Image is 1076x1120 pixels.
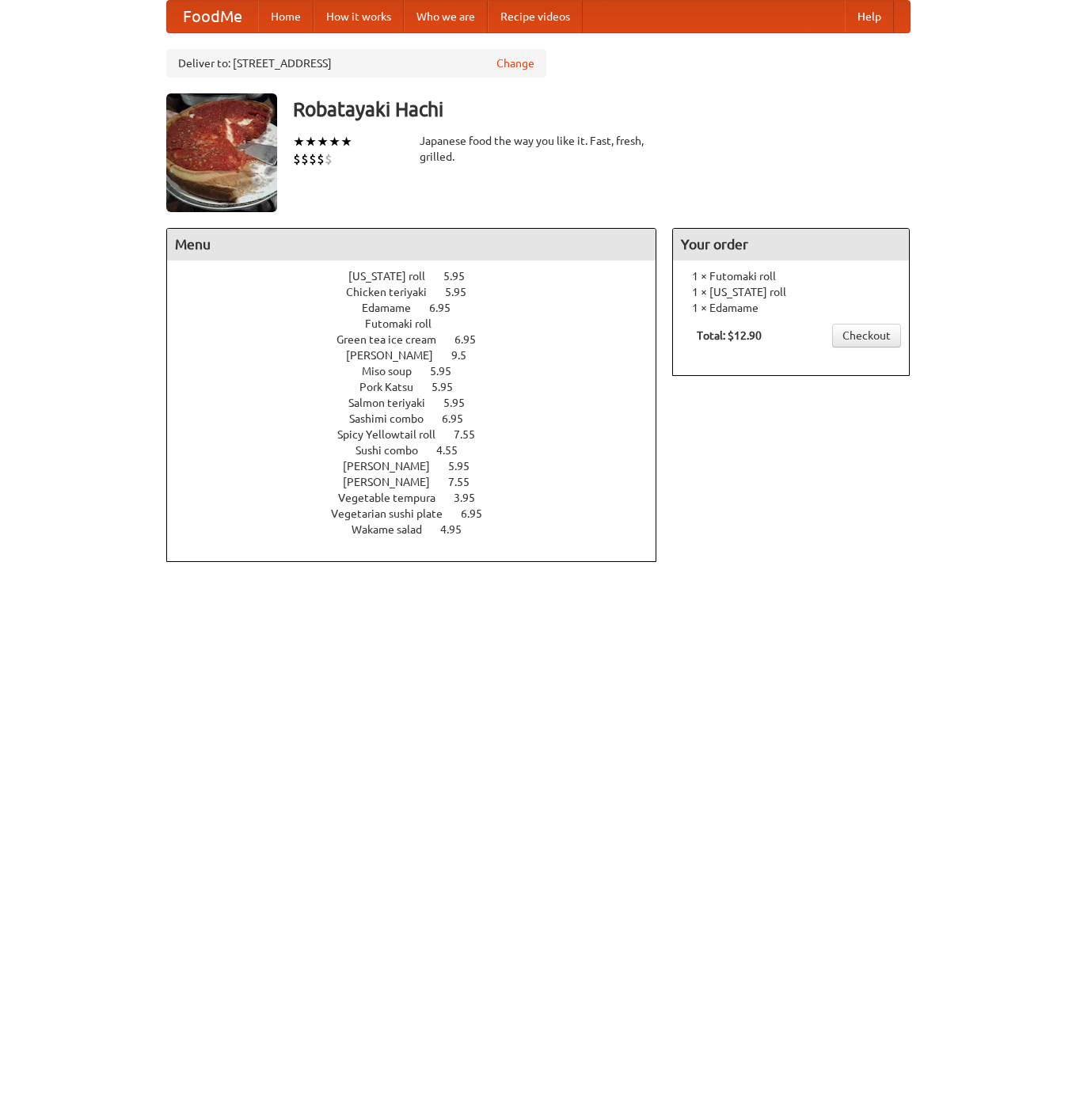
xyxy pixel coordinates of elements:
[488,1,583,32] a: Recipe videos
[436,444,473,457] span: 4.55
[331,507,511,520] a: Vegetarian sushi plate 6.95
[343,476,446,488] span: [PERSON_NAME]
[305,133,317,150] li: ★
[352,523,491,536] a: Wakame salad 4.95
[681,284,901,300] li: 1 × [US_STATE] roll
[337,428,451,441] span: Spicy Yellowtail roll
[346,349,496,362] a: [PERSON_NAME] 9.5
[440,523,477,536] span: 4.95
[166,49,546,78] div: Deliver to: [STREET_ADDRESS]
[301,150,309,168] li: $
[309,150,317,168] li: $
[697,329,762,342] b: Total: $12.90
[293,150,301,168] li: $
[352,523,438,536] span: Wakame salad
[681,268,901,284] li: 1 × Futomaki roll
[442,412,479,425] span: 6.95
[340,133,352,150] li: ★
[432,381,469,393] span: 5.95
[314,1,404,32] a: How it works
[443,397,481,409] span: 5.95
[355,444,434,457] span: Sushi combo
[681,300,901,316] li: 1 × Edamame
[496,55,534,71] a: Change
[362,302,480,314] a: Edamame 6.95
[454,333,492,346] span: 6.95
[451,349,482,362] span: 9.5
[346,286,443,298] span: Chicken teriyaki
[832,324,901,347] a: Checkout
[349,412,492,425] a: Sashimi combo 6.95
[343,460,499,473] a: [PERSON_NAME] 5.95
[362,365,428,378] span: Miso soup
[343,460,446,473] span: [PERSON_NAME]
[336,333,452,346] span: Green tea ice cream
[338,492,451,504] span: Vegetable tempura
[443,270,481,283] span: 5.95
[167,229,656,260] h4: Menu
[404,1,488,32] a: Who we are
[445,286,482,298] span: 5.95
[337,428,504,441] a: Spicy Yellowtail roll 7.55
[346,349,449,362] span: [PERSON_NAME]
[349,412,439,425] span: Sashimi combo
[336,333,505,346] a: Green tea ice cream 6.95
[325,150,333,168] li: $
[673,229,909,260] h4: Your order
[362,302,427,314] span: Edamame
[166,93,277,212] img: angular.jpg
[430,365,467,378] span: 5.95
[348,270,441,283] span: [US_STATE] roll
[355,444,487,457] a: Sushi combo 4.55
[448,476,485,488] span: 7.55
[365,317,477,330] a: Futomaki roll
[420,133,657,165] div: Japanese food the way you like it. Fast, fresh, grilled.
[359,381,482,393] a: Pork Katsu 5.95
[348,397,494,409] a: Salmon teriyaki 5.95
[348,270,494,283] a: [US_STATE] roll 5.95
[461,507,498,520] span: 6.95
[429,302,466,314] span: 6.95
[329,133,340,150] li: ★
[331,507,458,520] span: Vegetarian sushi plate
[293,133,305,150] li: ★
[348,397,441,409] span: Salmon teriyaki
[454,428,491,441] span: 7.55
[454,492,491,504] span: 3.95
[343,476,499,488] a: [PERSON_NAME] 7.55
[317,133,329,150] li: ★
[365,317,447,330] span: Futomaki roll
[258,1,314,32] a: Home
[293,93,911,125] h3: Robatayaki Hachi
[362,365,481,378] a: Miso soup 5.95
[346,286,496,298] a: Chicken teriyaki 5.95
[359,381,429,393] span: Pork Katsu
[845,1,894,32] a: Help
[338,492,504,504] a: Vegetable tempura 3.95
[448,460,485,473] span: 5.95
[167,1,258,32] a: FoodMe
[317,150,325,168] li: $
